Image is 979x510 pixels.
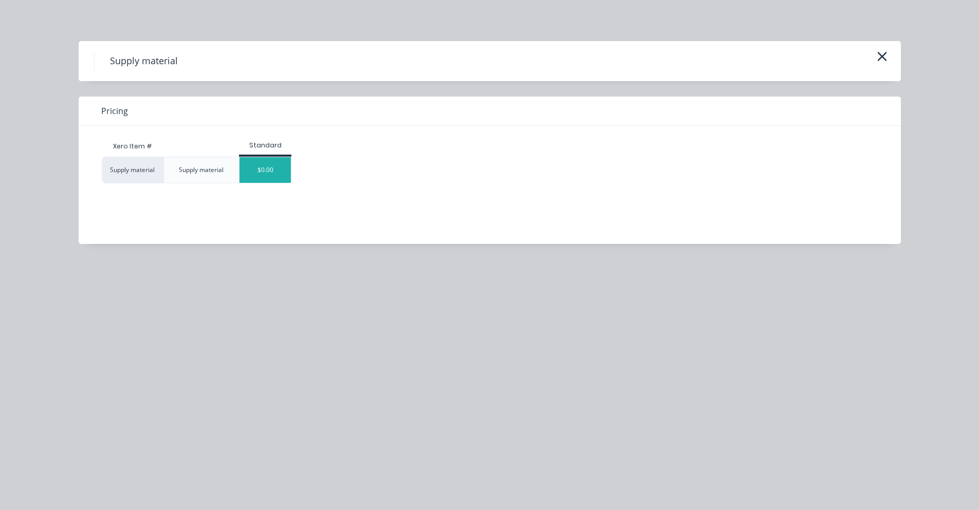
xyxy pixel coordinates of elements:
div: $0.00 [239,157,291,183]
div: Supply material [102,157,163,183]
div: Standard [239,141,291,150]
span: Pricing [101,105,128,117]
div: Supply material [179,165,224,175]
h4: Supply material [94,51,193,71]
div: Xero Item # [102,136,163,157]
